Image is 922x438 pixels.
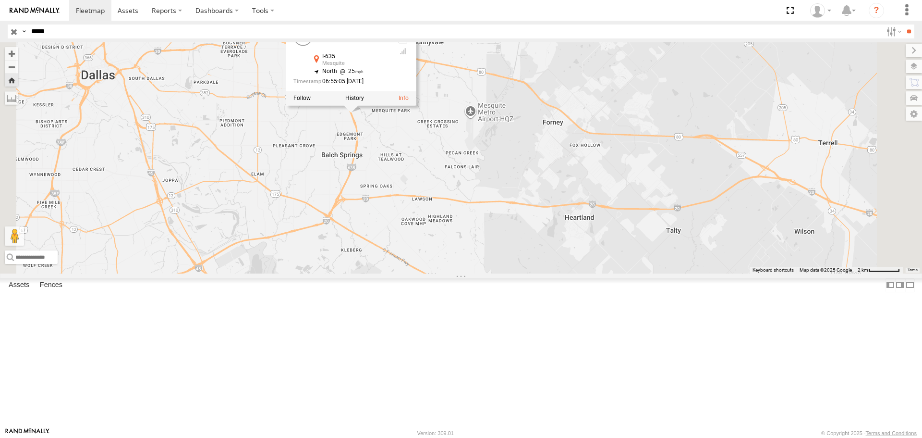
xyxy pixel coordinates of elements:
a: View Asset Details [399,95,409,102]
label: Hide Summary Table [905,278,915,292]
i: ? [869,3,884,18]
label: Realtime tracking of Asset [293,95,311,102]
div: I-635 [322,54,389,60]
label: Search Filter Options [883,25,903,38]
span: 2 km [858,267,868,273]
label: Assets [4,279,34,292]
a: Terms (opens in new tab) [908,268,918,272]
label: Search Query [20,25,28,38]
div: Date/time of location update [293,79,389,85]
div: Caseta Laredo TX [807,3,835,18]
label: Dock Summary Table to the Right [895,278,905,292]
a: Visit our Website [5,428,49,438]
div: Version: 309.01 [417,430,454,436]
label: View Asset History [345,95,364,102]
div: © Copyright 2025 - [821,430,917,436]
label: Map Settings [906,107,922,121]
button: Zoom Home [5,74,18,87]
a: Terms and Conditions [866,430,917,436]
span: Map data ©2025 Google [800,267,852,273]
button: Map Scale: 2 km per 62 pixels [855,267,903,274]
span: 25 [337,68,364,75]
div: Mesquite [322,61,389,67]
span: North [322,68,337,75]
button: Zoom out [5,60,18,74]
button: Keyboard shortcuts [752,267,794,274]
label: Dock Summary Table to the Left [886,278,895,292]
button: Drag Pegman onto the map to open Street View [5,226,24,246]
label: Fences [35,279,67,292]
button: Zoom in [5,47,18,60]
img: rand-logo.svg [10,7,60,14]
div: Last Event GSM Signal Strength [397,48,409,55]
label: Measure [5,91,18,105]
